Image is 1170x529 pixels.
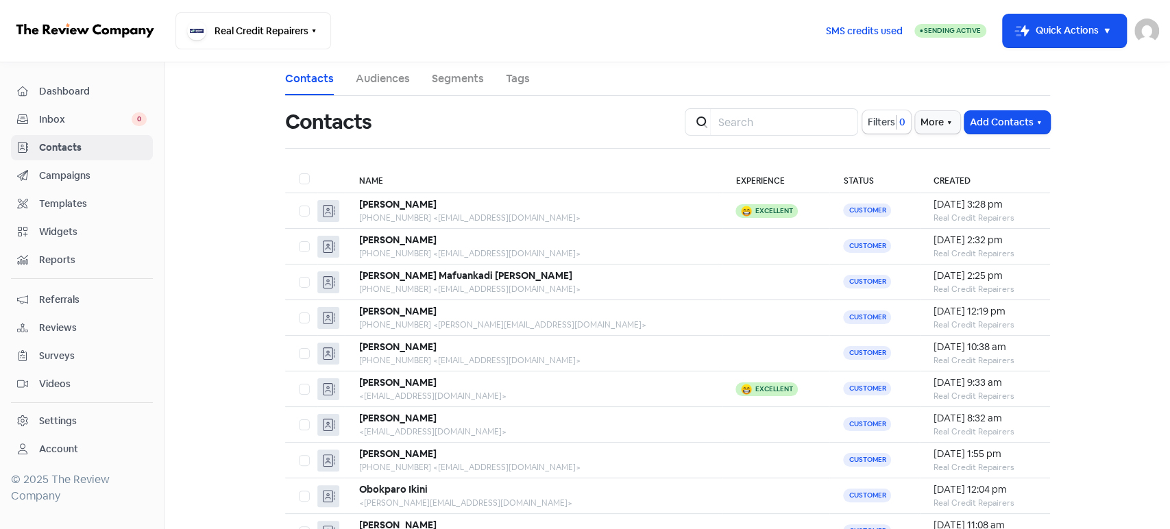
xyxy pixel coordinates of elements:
[897,115,905,130] span: 0
[358,234,436,246] b: [PERSON_NAME]
[868,115,895,130] span: Filters
[358,305,436,317] b: [PERSON_NAME]
[964,111,1050,134] button: Add Contacts
[843,239,891,253] span: Customer
[934,447,1036,461] div: [DATE] 1:55 pm
[11,247,153,273] a: Reports
[934,461,1036,473] div: Real Credit Repairers
[11,191,153,217] a: Templates
[11,219,153,245] a: Widgets
[843,417,891,431] span: Customer
[915,111,960,134] button: More
[39,84,147,99] span: Dashboard
[285,100,372,144] h1: Contacts
[11,471,153,504] div: © 2025 The Review Company
[934,269,1036,283] div: [DATE] 2:25 pm
[934,376,1036,390] div: [DATE] 9:33 am
[39,377,147,391] span: Videos
[39,293,147,307] span: Referrals
[934,197,1036,212] div: [DATE] 3:28 pm
[358,354,708,367] div: [PHONE_NUMBER] <[EMAIL_ADDRESS][DOMAIN_NAME]>
[914,23,986,39] a: Sending Active
[843,310,891,324] span: Customer
[934,482,1036,497] div: [DATE] 12:04 pm
[39,349,147,363] span: Surveys
[934,319,1036,331] div: Real Credit Repairers
[358,461,708,473] div: [PHONE_NUMBER] <[EMAIL_ADDRESS][DOMAIN_NAME]>
[358,376,436,389] b: [PERSON_NAME]
[358,247,708,260] div: [PHONE_NUMBER] <[EMAIL_ADDRESS][DOMAIN_NAME]>
[924,26,981,35] span: Sending Active
[934,283,1036,295] div: Real Credit Repairers
[934,411,1036,426] div: [DATE] 8:32 am
[39,321,147,335] span: Reviews
[358,412,436,424] b: [PERSON_NAME]
[358,341,436,353] b: [PERSON_NAME]
[11,135,153,160] a: Contacts
[358,390,708,402] div: <[EMAIL_ADDRESS][DOMAIN_NAME]>
[843,275,891,288] span: Customer
[358,212,708,224] div: [PHONE_NUMBER] <[EMAIL_ADDRESS][DOMAIN_NAME]>
[358,483,427,495] b: Obokparo Ikini
[358,497,708,509] div: <[PERSON_NAME][EMAIL_ADDRESS][DOMAIN_NAME]>
[11,408,153,434] a: Settings
[934,390,1036,402] div: Real Credit Repairers
[39,225,147,239] span: Widgets
[506,71,530,87] a: Tags
[934,212,1036,224] div: Real Credit Repairers
[39,414,77,428] div: Settings
[934,354,1036,367] div: Real Credit Repairers
[39,253,147,267] span: Reports
[358,269,572,282] b: [PERSON_NAME] Mafuankadi [PERSON_NAME]
[934,426,1036,438] div: Real Credit Repairers
[934,247,1036,260] div: Real Credit Repairers
[755,386,792,393] div: Excellent
[39,140,147,155] span: Contacts
[285,71,334,87] a: Contacts
[826,24,903,38] span: SMS credits used
[11,107,153,132] a: Inbox 0
[920,165,1049,193] th: Created
[710,108,858,136] input: Search
[843,453,891,467] span: Customer
[829,165,920,193] th: Status
[934,340,1036,354] div: [DATE] 10:38 am
[132,112,147,126] span: 0
[11,343,153,369] a: Surveys
[934,497,1036,509] div: Real Credit Repairers
[11,163,153,188] a: Campaigns
[934,304,1036,319] div: [DATE] 12:19 pm
[358,283,708,295] div: [PHONE_NUMBER] <[EMAIL_ADDRESS][DOMAIN_NAME]>
[11,371,153,397] a: Videos
[175,12,331,49] button: Real Credit Repairers
[843,346,891,360] span: Customer
[358,426,708,438] div: <[EMAIL_ADDRESS][DOMAIN_NAME]>
[358,198,436,210] b: [PERSON_NAME]
[755,208,792,214] div: Excellent
[356,71,410,87] a: Audiences
[345,165,722,193] th: Name
[722,165,829,193] th: Experience
[39,197,147,211] span: Templates
[862,110,911,134] button: Filters0
[1134,19,1159,43] img: User
[11,79,153,104] a: Dashboard
[11,436,153,462] a: Account
[358,319,708,331] div: [PHONE_NUMBER] <[PERSON_NAME][EMAIL_ADDRESS][DOMAIN_NAME]>
[11,315,153,341] a: Reviews
[39,169,147,183] span: Campaigns
[843,204,891,217] span: Customer
[39,442,78,456] div: Account
[814,23,914,37] a: SMS credits used
[39,112,132,127] span: Inbox
[934,233,1036,247] div: [DATE] 2:32 pm
[843,382,891,395] span: Customer
[11,287,153,312] a: Referrals
[1003,14,1126,47] button: Quick Actions
[358,447,436,460] b: [PERSON_NAME]
[432,71,484,87] a: Segments
[843,489,891,502] span: Customer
